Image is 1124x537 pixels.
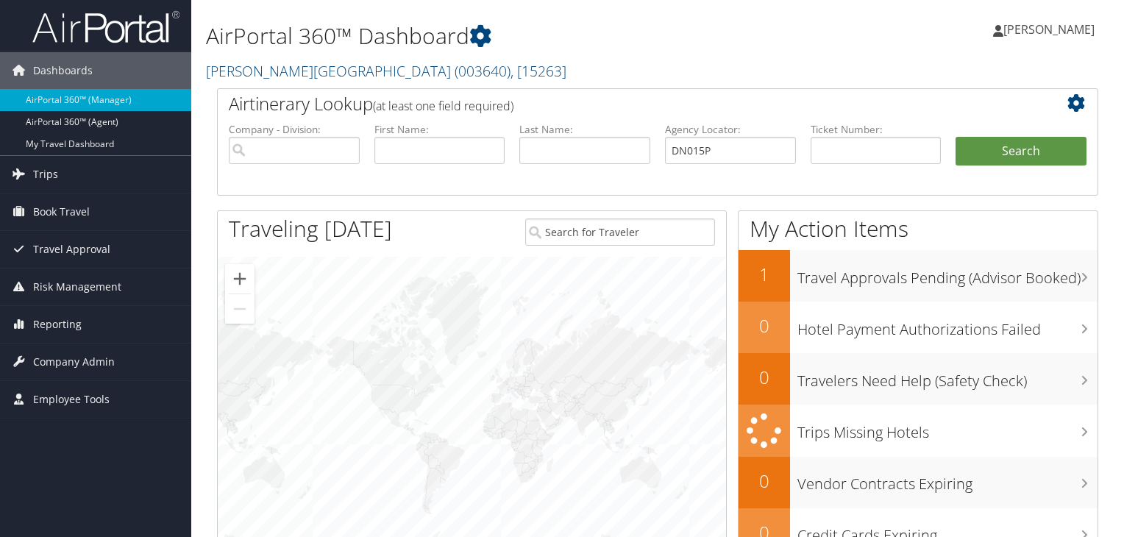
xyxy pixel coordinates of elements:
[225,264,255,294] button: Zoom in
[374,122,505,137] label: First Name:
[455,61,511,81] span: ( 003640 )
[33,231,110,268] span: Travel Approval
[739,365,790,390] h2: 0
[229,213,392,244] h1: Traveling [DATE]
[797,466,1098,494] h3: Vendor Contracts Expiring
[739,405,1098,457] a: Trips Missing Hotels
[206,61,566,81] a: [PERSON_NAME][GEOGRAPHIC_DATA]
[33,344,115,380] span: Company Admin
[739,262,790,287] h2: 1
[797,312,1098,340] h3: Hotel Payment Authorizations Failed
[739,469,790,494] h2: 0
[33,306,82,343] span: Reporting
[511,61,566,81] span: , [ 15263 ]
[33,52,93,89] span: Dashboards
[33,156,58,193] span: Trips
[525,218,715,246] input: Search for Traveler
[956,137,1086,166] button: Search
[797,363,1098,391] h3: Travelers Need Help (Safety Check)
[32,10,179,44] img: airportal-logo.png
[797,415,1098,443] h3: Trips Missing Hotels
[665,122,796,137] label: Agency Locator:
[739,250,1098,302] a: 1Travel Approvals Pending (Advisor Booked)
[33,193,90,230] span: Book Travel
[797,260,1098,288] h3: Travel Approvals Pending (Advisor Booked)
[993,7,1109,51] a: [PERSON_NAME]
[229,91,1013,116] h2: Airtinerary Lookup
[225,294,255,324] button: Zoom out
[739,213,1098,244] h1: My Action Items
[811,122,942,137] label: Ticket Number:
[33,381,110,418] span: Employee Tools
[739,457,1098,508] a: 0Vendor Contracts Expiring
[739,302,1098,353] a: 0Hotel Payment Authorizations Failed
[206,21,808,51] h1: AirPortal 360™ Dashboard
[739,313,790,338] h2: 0
[373,98,513,114] span: (at least one field required)
[739,353,1098,405] a: 0Travelers Need Help (Safety Check)
[1003,21,1095,38] span: [PERSON_NAME]
[229,122,360,137] label: Company - Division:
[519,122,650,137] label: Last Name:
[33,268,121,305] span: Risk Management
